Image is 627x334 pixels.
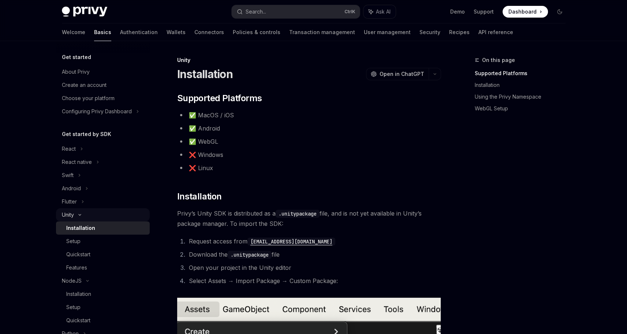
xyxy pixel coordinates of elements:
[62,7,107,17] img: dark logo
[62,23,85,41] a: Welcome
[62,276,82,285] div: NodeJS
[380,70,424,78] span: Open in ChatGPT
[474,8,494,15] a: Support
[62,53,91,62] h5: Get started
[289,23,355,41] a: Transaction management
[66,263,87,272] div: Features
[120,23,158,41] a: Authentication
[56,287,150,301] a: Installation
[366,68,429,80] button: Open in ChatGPT
[475,79,571,91] a: Installation
[177,136,441,147] li: ✅ WebGL
[232,5,360,18] button: Search...CtrlK
[187,276,441,286] li: Select Assets → Import Package → Custom Package:
[475,67,571,79] a: Supported Platforms
[56,301,150,314] a: Setup
[187,249,441,260] li: Download the file
[247,238,335,245] a: [EMAIL_ADDRESS][DOMAIN_NAME]
[177,123,441,133] li: ✅ Android
[56,65,150,78] a: About Privy
[177,110,441,120] li: ✅ MacOS / iOS
[66,237,81,246] div: Setup
[344,9,355,15] span: Ctrl K
[56,78,150,92] a: Create an account
[62,158,92,166] div: React native
[376,8,391,15] span: Ask AI
[56,235,150,248] a: Setup
[66,224,95,232] div: Installation
[364,23,411,41] a: User management
[419,23,440,41] a: Security
[66,316,90,325] div: Quickstart
[62,94,115,103] div: Choose your platform
[478,23,513,41] a: API reference
[62,67,90,76] div: About Privy
[475,91,571,103] a: Using the Privy Namespace
[475,103,571,114] a: WebGL Setup
[56,261,150,274] a: Features
[177,208,441,229] span: Privy’s Unity SDK is distributed as a file, and is not yet available in Unity’s package manager. ...
[177,56,441,64] div: Unity
[62,81,107,89] div: Create an account
[363,5,396,18] button: Ask AI
[66,290,91,298] div: Installation
[62,130,111,139] h5: Get started by SDK
[56,92,150,105] a: Choose your platform
[177,150,441,160] li: ❌ Windows
[56,314,150,327] a: Quickstart
[187,236,441,246] li: Request access from
[246,7,266,16] div: Search...
[62,184,81,193] div: Android
[66,303,81,312] div: Setup
[167,23,186,41] a: Wallets
[62,107,132,116] div: Configuring Privy Dashboard
[177,67,233,81] h1: Installation
[177,163,441,173] li: ❌ Linux
[503,6,548,18] a: Dashboard
[62,171,74,180] div: Swift
[94,23,111,41] a: Basics
[482,56,515,65] span: On this page
[194,23,224,41] a: Connectors
[187,263,441,273] li: Open your project in the Unity editor
[233,23,280,41] a: Policies & controls
[62,144,76,153] div: React
[177,191,222,202] span: Installation
[177,92,262,104] span: Supported Platforms
[554,6,566,18] button: Toggle dark mode
[449,23,470,41] a: Recipes
[66,250,90,259] div: Quickstart
[450,8,465,15] a: Demo
[228,251,272,259] code: .unitypackage
[508,8,537,15] span: Dashboard
[62,210,74,219] div: Unity
[276,210,320,218] code: .unitypackage
[62,197,77,206] div: Flutter
[56,221,150,235] a: Installation
[56,248,150,261] a: Quickstart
